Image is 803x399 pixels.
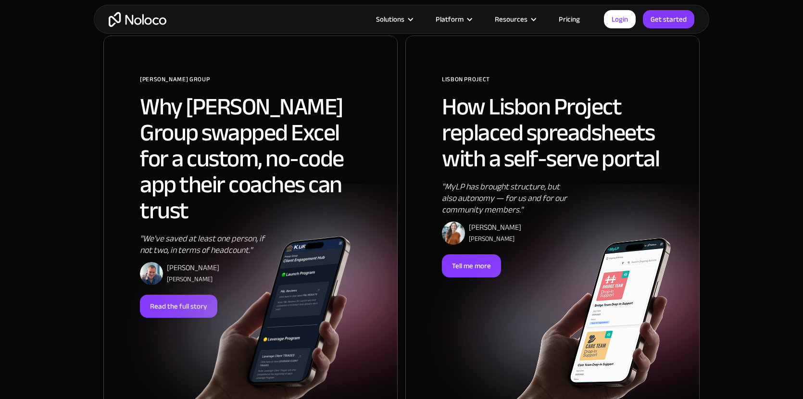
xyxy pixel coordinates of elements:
div: Solutions [376,13,404,25]
h2: How Lisbon Project replaced spreadsheets with a self-serve portal [442,94,663,172]
div: Lisbon Project [442,72,663,94]
div: Resources [483,13,547,25]
div: [PERSON_NAME] Group [140,72,361,94]
h2: Why [PERSON_NAME] Group swapped Excel for a custom, no-code app their coaches can trust [140,94,361,224]
div: "MyLP has brought structure, but also autonomy — for us and for our community members." [442,181,575,216]
div: Platform [436,13,464,25]
a: Get started [643,10,694,28]
a: home [109,12,166,27]
div: Solutions [364,13,424,25]
a: Pricing [547,13,592,25]
a: Login [604,10,636,28]
div: Platform [424,13,483,25]
div: Resources [495,13,527,25]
